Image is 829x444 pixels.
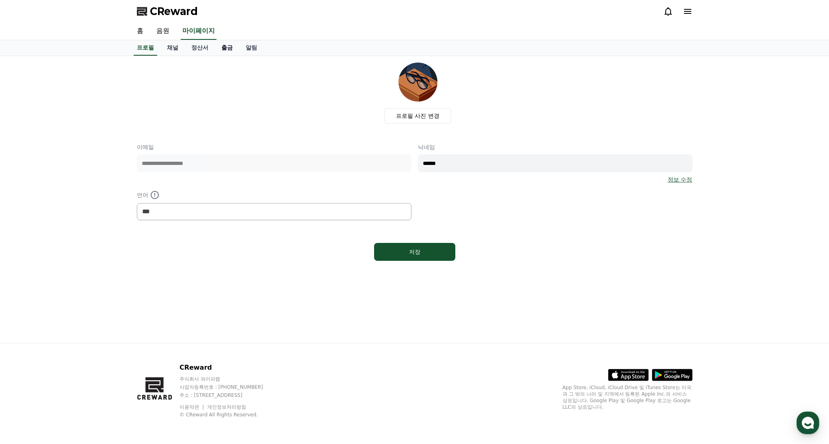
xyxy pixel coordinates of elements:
[215,40,239,56] a: 출금
[207,404,246,410] a: 개인정보처리방침
[390,248,439,256] div: 저장
[134,40,157,56] a: 프로필
[180,363,279,373] p: CReward
[130,23,150,40] a: 홈
[668,175,692,184] a: 정보 수정
[180,376,279,382] p: 주식회사 와이피랩
[239,40,264,56] a: 알림
[67,270,91,277] span: Messages
[180,412,279,418] p: © CReward All Rights Reserved.
[185,40,215,56] a: 정산서
[563,384,693,410] p: App Store, iCloud, iCloud Drive 및 iTunes Store는 미국과 그 밖의 나라 및 지역에서 등록된 Apple Inc.의 서비스 상표입니다. Goo...
[120,270,140,276] span: Settings
[150,23,176,40] a: 음원
[418,143,693,151] p: 닉네임
[180,392,279,399] p: 주소 : [STREET_ADDRESS]
[54,258,105,278] a: Messages
[374,243,455,261] button: 저장
[137,143,411,151] p: 이메일
[2,258,54,278] a: Home
[137,5,198,18] a: CReward
[105,258,156,278] a: Settings
[181,23,216,40] a: 마이페이지
[384,108,451,123] label: 프로필 사진 변경
[137,190,411,200] p: 언어
[398,63,437,102] img: profile_image
[180,384,279,390] p: 사업자등록번호 : [PHONE_NUMBER]
[160,40,185,56] a: 채널
[150,5,198,18] span: CReward
[21,270,35,276] span: Home
[180,404,205,410] a: 이용약관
